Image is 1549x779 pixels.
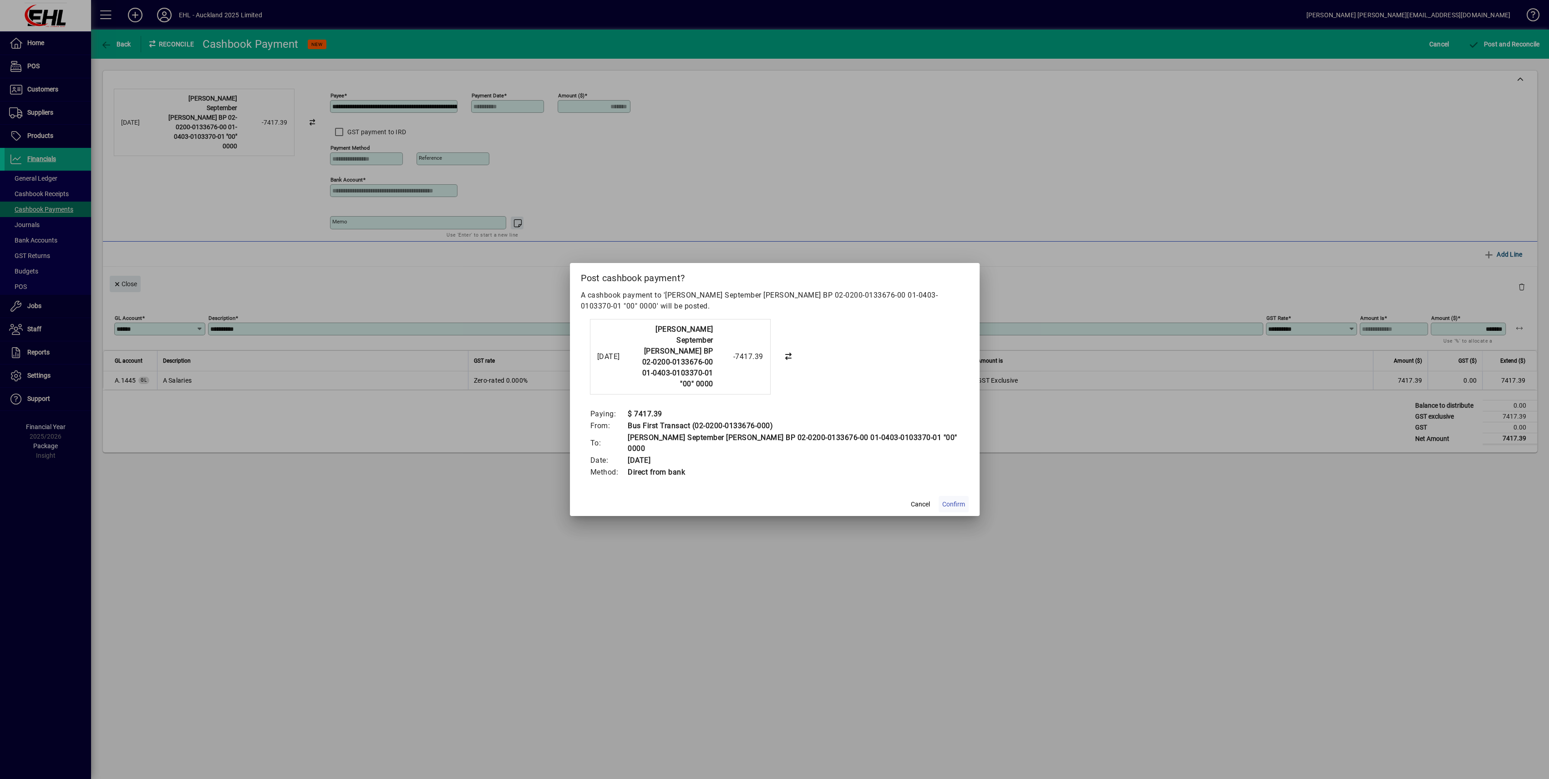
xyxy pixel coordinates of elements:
[597,351,634,362] div: [DATE]
[590,455,628,466] td: Date:
[642,325,713,388] strong: [PERSON_NAME] September [PERSON_NAME] BP 02-0200-0133676-00 01-0403-0103370-01 "00" 0000
[590,432,628,455] td: To:
[590,466,628,478] td: Method:
[627,466,960,478] td: Direct from bank
[911,500,930,509] span: Cancel
[590,408,628,420] td: Paying:
[906,496,935,512] button: Cancel
[590,420,628,432] td: From:
[627,420,960,432] td: Bus First Transact (02-0200-0133676-000)
[581,290,969,312] p: A cashbook payment to '[PERSON_NAME] September [PERSON_NAME] BP 02-0200-0133676-00 01-0403-010337...
[627,455,960,466] td: [DATE]
[570,263,980,289] h2: Post cashbook payment?
[942,500,965,509] span: Confirm
[627,408,960,420] td: $ 7417.39
[718,351,763,362] div: -7417.39
[939,496,969,512] button: Confirm
[627,432,960,455] td: [PERSON_NAME] September [PERSON_NAME] BP 02-0200-0133676-00 01-0403-0103370-01 "00" 0000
